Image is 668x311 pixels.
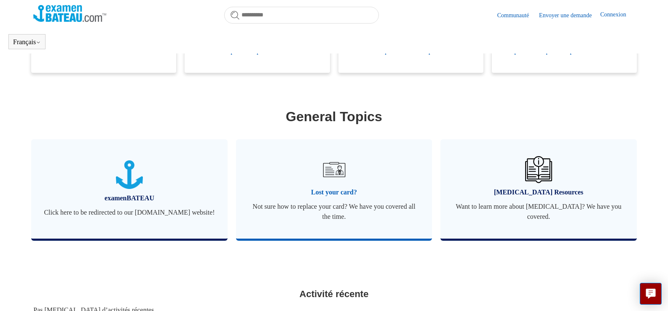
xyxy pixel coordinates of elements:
[44,207,215,218] span: Click here to be redirected to our [DOMAIN_NAME] website!
[33,5,106,22] img: Page d’accueil du Centre d’aide Examen Bateau
[640,283,662,305] button: Live chat
[31,139,228,239] a: examenBATEAU Click here to be redirected to our [DOMAIN_NAME] website!
[33,106,635,127] h1: General Topics
[33,287,635,301] h2: Activité récente
[236,139,432,239] a: Lost your card? Not sure how to replace your card? We have you covered all the time.
[224,7,379,24] input: Rechercher
[453,187,624,197] span: [MEDICAL_DATA] Resources
[44,193,215,203] span: examenBATEAU
[453,202,624,222] span: Want to learn more about [MEDICAL_DATA]? We have you covered.
[249,187,420,197] span: Lost your card?
[440,139,637,239] a: [MEDICAL_DATA] Resources Want to learn more about [MEDICAL_DATA]? We have you covered.
[13,38,41,46] button: Français
[525,156,552,183] img: 01JHREV2E6NG3DHE8VTG8QH796
[116,160,143,189] img: 01JTNN85WSQ5FQ6HNXPDSZ7SRA
[497,11,537,20] a: Communauté
[319,155,349,184] img: 01JRG6G4NA4NJ1BVG8MJM761YH
[249,202,420,222] span: Not sure how to replace your card? We have you covered all the time.
[600,10,634,20] a: Connexion
[539,11,600,20] a: Envoyer une demande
